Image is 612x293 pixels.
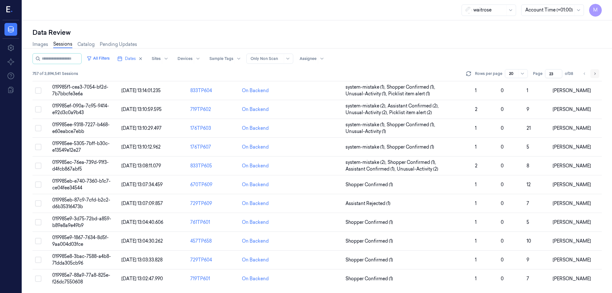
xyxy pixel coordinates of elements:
[346,238,393,245] span: Shopper Confirmed (1)
[527,163,529,169] span: 8
[346,166,397,172] span: Assistant Confirmed (1) ,
[388,159,437,166] span: Shopper Confirmed (1) ,
[121,219,163,225] span: [DATE] 13:04:40.606
[33,71,78,77] span: 757 of 3,894,541 Sessions
[388,91,430,97] span: Picklist item alert (1)
[475,182,477,187] span: 1
[121,201,163,206] span: [DATE] 13:07:09.857
[53,41,72,48] a: Sessions
[52,141,110,153] span: 019985ee-5305-7bff-b30c-e13549e12e27
[121,182,163,187] span: [DATE] 13:07:34.459
[121,238,163,244] span: [DATE] 13:04:30.262
[84,53,112,63] button: All Filters
[100,41,137,48] a: Pending Updates
[527,276,529,282] span: 7
[475,71,502,77] p: Rows per page
[527,144,529,150] span: 5
[501,163,504,169] span: 0
[389,109,432,116] span: Picklist item alert (2)
[553,201,591,206] span: [PERSON_NAME]
[190,163,237,169] div: 833TP605
[527,88,528,93] span: 1
[553,144,591,150] span: [PERSON_NAME]
[121,163,161,169] span: [DATE] 13:08:11.079
[475,201,477,206] span: 1
[527,106,529,112] span: 9
[553,276,591,282] span: [PERSON_NAME]
[190,125,237,132] div: 176TP603
[121,276,163,282] span: [DATE] 13:02:47.990
[52,178,111,191] span: 019985eb-e740-7360-b1c7-ce04fee34544
[35,200,41,207] button: Select row
[121,88,161,93] span: [DATE] 13:14:01.235
[475,276,477,282] span: 1
[35,275,41,282] button: Select row
[475,163,477,169] span: 2
[397,166,438,172] span: Unusual-Activity (2)
[35,257,41,263] button: Select row
[527,257,529,263] span: 9
[190,106,237,113] div: 719TP602
[589,4,602,17] button: M
[52,122,110,134] span: 019985ee-9318-7227-b468-e60eabce7ebb
[121,144,161,150] span: [DATE] 13:10:12.962
[35,238,41,244] button: Select row
[346,103,388,109] span: system-mistake (2) ,
[52,253,111,266] span: 019985e8-3bac-7588-a4b8-71dda305cb96
[388,103,440,109] span: Assistant Confirmed (2) ,
[190,219,237,226] div: 761TP601
[346,91,388,97] span: Unusual-Activity (1) ,
[35,106,41,113] button: Select row
[501,219,504,225] span: 0
[475,88,477,93] span: 1
[190,275,237,282] div: 719TP601
[475,106,477,112] span: 2
[553,219,591,225] span: [PERSON_NAME]
[527,182,531,187] span: 12
[553,257,591,263] span: [PERSON_NAME]
[580,69,599,78] nav: pagination
[242,200,269,207] div: On Backend
[346,275,393,282] span: Shopper Confirmed (1)
[242,87,269,94] div: On Backend
[52,103,109,115] span: 019985ef-090a-7c95-9414-e92d3c0a9b43
[346,181,393,188] span: Shopper Confirmed (1)
[121,125,162,131] span: [DATE] 13:10:29.497
[580,69,589,78] button: Go to previous page
[527,201,529,206] span: 7
[527,219,529,225] span: 5
[190,200,237,207] div: 729TP609
[190,87,237,94] div: 833TP604
[242,275,269,282] div: On Backend
[501,125,504,131] span: 0
[125,56,136,62] span: Dates
[346,219,393,226] span: Shopper Confirmed (1)
[475,144,477,150] span: 1
[242,238,269,245] div: On Backend
[35,144,41,150] button: Select row
[553,182,591,187] span: [PERSON_NAME]
[501,144,504,150] span: 0
[121,257,163,263] span: [DATE] 13:03:33.828
[527,125,531,131] span: 21
[475,219,477,225] span: 1
[35,125,41,131] button: Select row
[501,201,504,206] span: 0
[346,121,387,128] span: system-mistake (1) ,
[533,71,543,77] span: Page
[33,41,48,48] a: Images
[52,235,109,247] span: 019985e9-1867-7634-8d5f-9aa004d03fce
[35,219,41,225] button: Select row
[501,106,504,112] span: 0
[387,144,434,150] span: Shopper Confirmed (1)
[190,181,237,188] div: 670TP609
[35,181,41,188] button: Select row
[475,257,477,263] span: 1
[52,159,109,172] span: 019985ec-76ea-739d-91f3-d4fcb867abf5
[242,163,269,169] div: On Backend
[35,163,41,169] button: Select row
[553,106,591,112] span: [PERSON_NAME]
[553,238,591,244] span: [PERSON_NAME]
[242,257,269,263] div: On Backend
